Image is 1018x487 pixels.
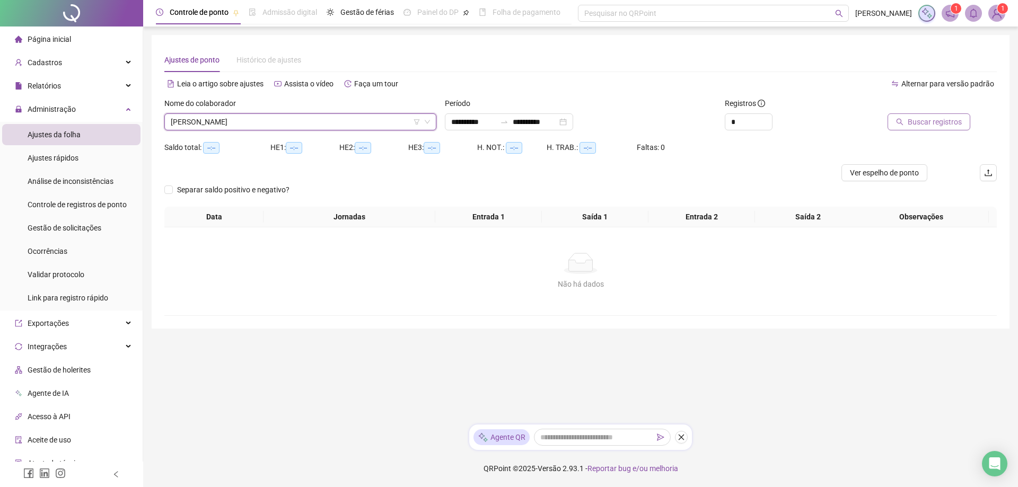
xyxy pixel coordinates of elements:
div: Saldo total: [164,141,270,154]
span: Relatórios [28,82,61,90]
div: H. NOT.: [477,141,547,154]
span: Ajustes rápidos [28,154,78,162]
span: Faça um tour [354,79,398,88]
span: bell [969,8,978,18]
div: Não há dados [177,278,984,290]
sup: Atualize o seu contato no menu Meus Dados [997,3,1008,14]
footer: QRPoint © 2025 - 2.93.1 - [143,450,1018,487]
div: Agente QR [473,429,530,445]
span: Leia o artigo sobre ajustes [177,79,264,88]
span: home [15,36,22,43]
span: Administração [28,105,76,113]
span: Alternar para versão padrão [901,79,994,88]
span: send [657,433,664,441]
span: facebook [23,468,34,479]
span: Atestado técnico [28,459,83,467]
span: Aceite de uso [28,436,71,444]
span: Gestão de solicitações [28,224,101,232]
span: dashboard [403,8,411,16]
img: 39862 [989,5,1005,21]
span: Análise de inconsistências [28,177,113,185]
span: clock-circle [156,8,163,16]
span: left [112,471,120,478]
div: Histórico de ajustes [236,54,301,66]
img: sparkle-icon.fc2bf0ac1784a2077858766a79e2daf3.svg [921,7,933,19]
span: pushpin [233,10,239,16]
th: Data [164,207,264,227]
span: Ajustes da folha [28,130,81,139]
span: solution [15,459,22,467]
div: HE 1: [270,141,339,154]
span: file-done [249,8,256,16]
span: --:-- [286,142,302,154]
span: --:-- [580,142,596,154]
th: Jornadas [264,207,435,227]
span: --:-- [506,142,522,154]
span: Gestão de holerites [28,366,91,374]
span: Gestão de férias [340,8,394,16]
div: HE 2: [339,141,408,154]
label: Período [445,98,477,109]
span: file-text [167,80,174,87]
span: Exportações [28,319,69,327]
span: sync [15,343,22,350]
span: lock [15,105,22,113]
div: HE 3: [408,141,477,154]
span: Acesso à API [28,412,71,421]
span: swap-right [500,118,508,126]
button: Ver espelho de ponto [841,164,927,181]
span: Observações [858,211,985,223]
span: Ver espelho de ponto [850,167,919,179]
span: 1 [1001,5,1005,12]
span: to [500,118,508,126]
span: export [15,320,22,327]
span: Controle de registros de ponto [28,200,127,209]
span: instagram [55,468,66,479]
span: close [678,433,685,441]
button: Buscar registros [888,113,970,130]
th: Entrada 2 [648,207,755,227]
span: Faltas: 0 [637,143,665,152]
span: [PERSON_NAME] [855,7,912,19]
label: Nome do colaborador [164,98,243,109]
sup: 1 [951,3,961,14]
th: Saída 2 [755,207,862,227]
span: search [835,10,843,17]
span: youtube [274,80,282,87]
span: --:-- [424,142,440,154]
span: Agente de IA [28,389,69,397]
div: Ajustes de ponto [164,54,220,66]
span: Controle de ponto [170,8,229,16]
span: --:-- [355,142,371,154]
th: Observações [854,207,989,227]
span: --:-- [203,142,220,154]
th: Saída 1 [542,207,648,227]
span: Link para registro rápido [28,294,108,302]
span: Separar saldo positivo e negativo? [173,184,294,196]
span: file [15,82,22,90]
span: Painel do DP [417,8,459,16]
span: apartment [15,366,22,374]
span: api [15,413,22,420]
span: Integrações [28,342,67,351]
span: Validar protocolo [28,270,84,279]
span: audit [15,436,22,444]
div: H. TRAB.: [547,141,637,154]
span: filter [414,119,420,125]
span: search [896,118,903,126]
span: 1 [954,5,958,12]
span: Página inicial [28,35,71,43]
span: Reportar bug e/ou melhoria [587,464,678,473]
span: Cadastros [28,58,62,67]
span: swap [891,80,899,87]
span: Buscar registros [908,116,962,128]
span: sun [327,8,334,16]
span: Folha de pagamento [493,8,560,16]
span: Registros [725,98,765,109]
span: pushpin [463,10,469,16]
span: ELIANE APARECIDA DE SOUZA [171,114,430,130]
span: history [344,80,352,87]
span: notification [945,8,955,18]
span: user-add [15,59,22,66]
span: info-circle [758,100,765,107]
